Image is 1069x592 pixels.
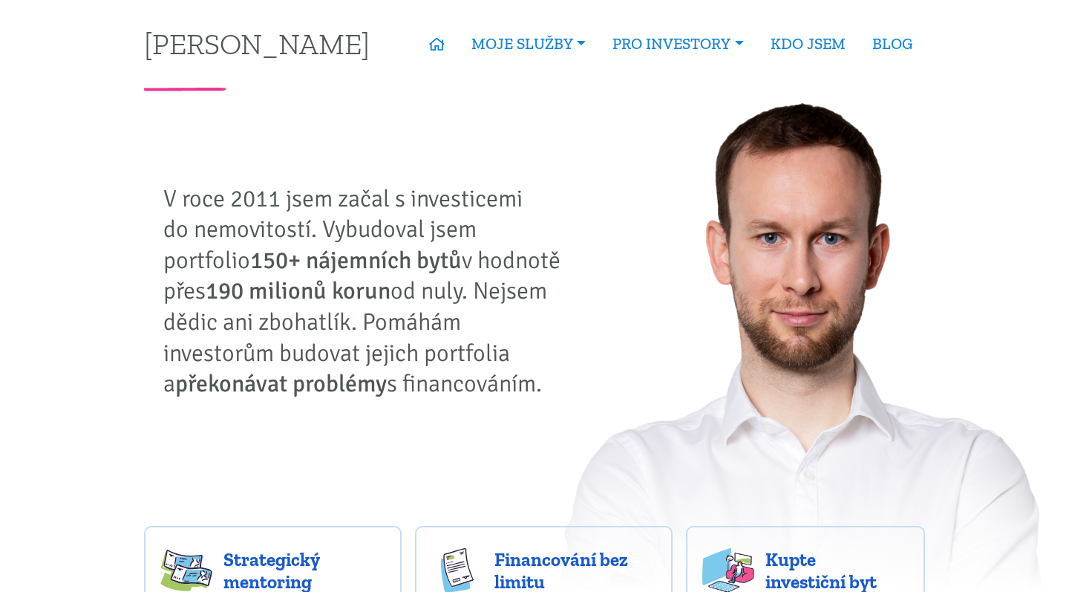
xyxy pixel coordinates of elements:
[599,27,756,61] a: PRO INVESTORY
[458,27,599,61] a: MOJE SLUŽBY
[757,27,859,61] a: KDO JSEM
[144,29,370,58] a: [PERSON_NAME]
[859,27,926,61] a: BLOG
[206,276,390,305] strong: 190 milionů korun
[175,369,387,398] strong: překonávat problémy
[250,246,462,275] strong: 150+ nájemních bytů
[163,183,572,400] p: V roce 2011 jsem začal s investicemi do nemovitostí. Vybudoval jsem portfolio v hodnotě přes od n...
